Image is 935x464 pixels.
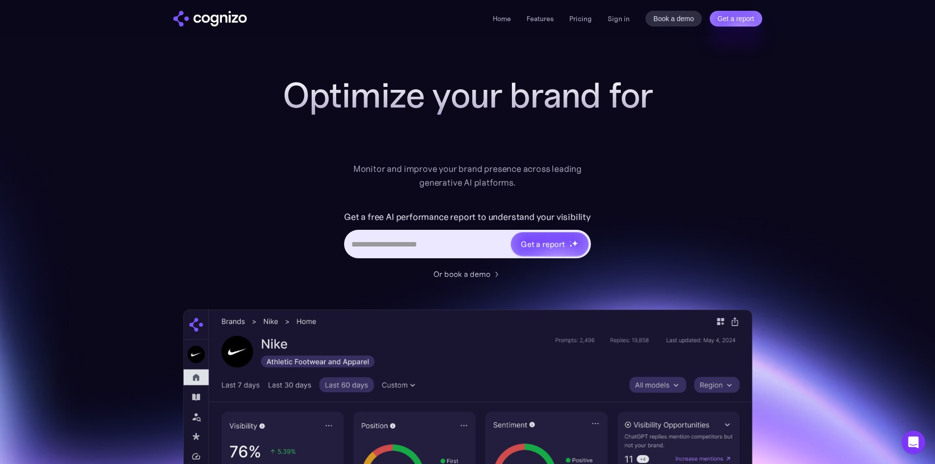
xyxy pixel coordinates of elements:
[433,268,490,280] div: Or book a demo
[569,244,573,247] img: star
[572,240,578,246] img: star
[271,76,664,115] h1: Optimize your brand for
[569,241,571,242] img: star
[344,209,591,225] label: Get a free AI performance report to understand your visibility
[510,231,589,257] a: Get a reportstarstarstar
[344,209,591,263] form: Hero URL Input Form
[608,13,630,25] a: Sign in
[173,11,247,27] img: cognizo logo
[902,431,925,454] div: Open Intercom Messenger
[527,14,554,23] a: Features
[433,268,502,280] a: Or book a demo
[347,162,588,190] div: Monitor and improve your brand presence across leading generative AI platforms.
[710,11,762,27] a: Get a report
[569,14,592,23] a: Pricing
[521,238,565,250] div: Get a report
[493,14,511,23] a: Home
[173,11,247,27] a: home
[645,11,702,27] a: Book a demo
